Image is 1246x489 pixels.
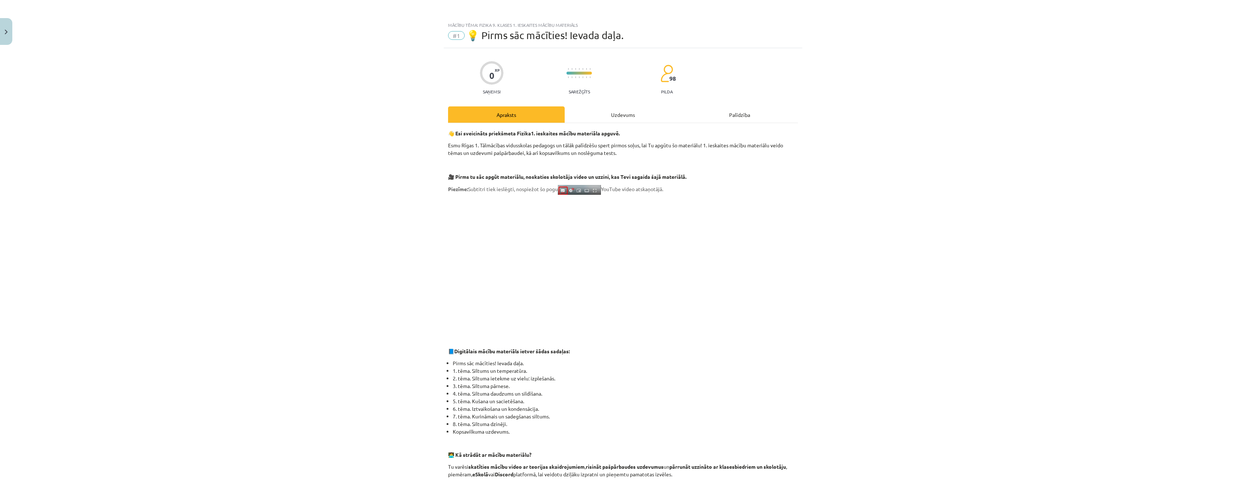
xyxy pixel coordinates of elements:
img: icon-close-lesson-0947bae3869378f0d4975bcd49f059093ad1ed9edebbc8119c70593378902aed.svg [5,30,8,34]
strong: 👋 Esi sveicināts priekšmeta Fizika [448,130,531,136]
img: students-c634bb4e5e11cddfef0936a35e636f08e4e9abd3cc4e673bd6f9a4125e45ecb1.svg [660,64,673,83]
span: Subtitri tiek ieslēgti, nospiežot šo pogu YouTube video atskaņotājā. [448,186,663,192]
p: Tu varēsi , un , piemēram, vai platformā, lai veidotu dziļāku izpratni un pieņemtu pamatotas izvē... [448,463,798,478]
li: 8. tēma. Siltuma dzinēji. [453,420,798,428]
li: 7. tēma. Kurināmais un sadegšanas siltums. [453,413,798,420]
p: 📘 [448,347,798,355]
span: 98 [669,75,676,82]
img: icon-short-line-57e1e144782c952c97e751825c79c345078a6d821885a25fce030b3d8c18986b.svg [590,76,590,78]
p: Esmu Rīgas 1. Tālmācības vidusskolas pedagogs un tālāk palīdzēšu spert pirmos soļus, lai Tu apgūt... [448,142,798,157]
li: 3. tēma. Siltuma pārnese. [453,382,798,390]
img: icon-short-line-57e1e144782c952c97e751825c79c345078a6d821885a25fce030b3d8c18986b.svg [586,68,587,70]
p: pilda [661,89,673,94]
div: Mācību tēma: Fizika 9. klases 1. ieskaites mācību materiāls [448,22,798,28]
strong: risināt pašpārbaudes uzdevumus [586,463,664,470]
strong: eSkolā [472,471,488,477]
strong: Digitālais mācību materiāls ietver šādas sadaļas: [454,348,570,354]
li: 1. tēma. Siltums un temperatūra. [453,367,798,375]
li: Kopsavilkuma uzdevums. [453,428,798,435]
strong: skatīties mācību video ar teorijas skaidrojumiem [468,463,585,470]
img: icon-short-line-57e1e144782c952c97e751825c79c345078a6d821885a25fce030b3d8c18986b.svg [572,68,572,70]
li: Pirms sāc mācīties! Ievada daļa. [453,359,798,367]
span: 💡 Pirms sāc mācīties! Ievada daļa. [467,29,624,41]
strong: 1. ieskaites mācību materiāla apguvē. [531,130,620,136]
img: icon-short-line-57e1e144782c952c97e751825c79c345078a6d821885a25fce030b3d8c18986b.svg [575,76,576,78]
li: 5. tēma. Kušana un sacietēšana. [453,397,798,405]
span: #1 [448,31,465,40]
li: 6. tēma. Iztvaikošana un kondensācija. [453,405,798,413]
div: Palīdzība [681,106,798,123]
img: icon-short-line-57e1e144782c952c97e751825c79c345078a6d821885a25fce030b3d8c18986b.svg [582,68,583,70]
strong: 🎥 Pirms tu sāc apgūt materiālu, noskaties skolotāja video un uzzini, kas Tevi sagaida šajā materi... [448,173,686,180]
p: Sarežģīts [569,89,590,94]
img: icon-short-line-57e1e144782c952c97e751825c79c345078a6d821885a25fce030b3d8c18986b.svg [572,76,572,78]
strong: pārrunāt uzzināto ar klasesbiedriem un skolotāju [669,463,786,470]
div: 0 [489,71,494,81]
span: XP [495,68,499,72]
strong: Piezīme: [448,186,468,192]
div: Apraksts [448,106,565,123]
li: 4. tēma. Siltuma daudzums un sildīšana. [453,390,798,397]
img: icon-short-line-57e1e144782c952c97e751825c79c345078a6d821885a25fce030b3d8c18986b.svg [590,68,590,70]
li: 2. tēma. Siltuma ietekme uz vielu: izplešanās. [453,375,798,382]
div: Uzdevums [565,106,681,123]
p: Saņemsi [480,89,503,94]
img: icon-short-line-57e1e144782c952c97e751825c79c345078a6d821885a25fce030b3d8c18986b.svg [586,76,587,78]
strong: Discord [495,471,513,477]
img: icon-short-line-57e1e144782c952c97e751825c79c345078a6d821885a25fce030b3d8c18986b.svg [575,68,576,70]
img: icon-short-line-57e1e144782c952c97e751825c79c345078a6d821885a25fce030b3d8c18986b.svg [582,76,583,78]
strong: 🧑‍💻 Kā strādāt ar mācību materiālu? [448,451,531,458]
